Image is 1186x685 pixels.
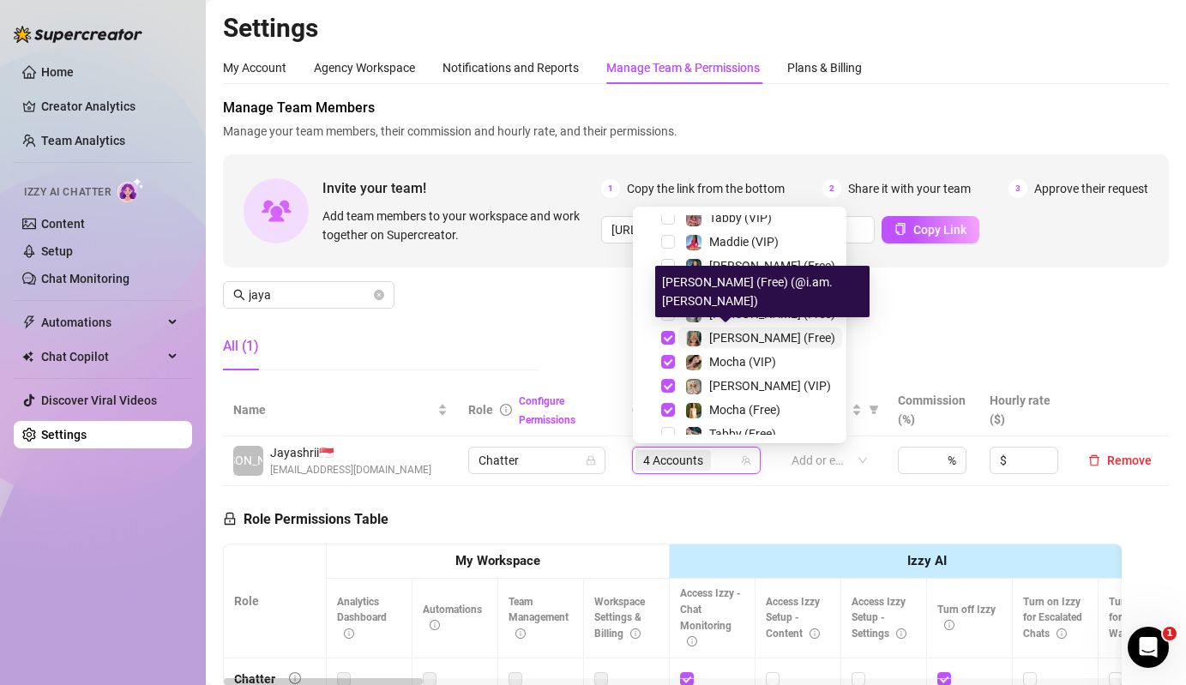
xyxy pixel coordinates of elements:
[337,596,387,640] span: Analytics Dashboard
[1023,596,1082,640] span: Turn on Izzy for Escalated Chats
[709,355,776,369] span: Mocha (VIP)
[686,379,701,394] img: Ellie (VIP)
[468,403,493,417] span: Role
[661,211,675,225] span: Select tree node
[41,394,157,407] a: Discover Viral Videos
[1008,179,1027,198] span: 3
[594,596,645,640] span: Workspace Settings & Billing
[586,455,596,466] span: lock
[223,509,388,530] h5: Role Permissions Table
[686,331,701,346] img: Ellie (Free)
[661,379,675,393] span: Select tree node
[515,628,526,639] span: info-circle
[223,12,1169,45] h2: Settings
[680,587,741,648] span: Access Izzy - Chat Monitoring
[41,134,125,147] a: Team Analytics
[643,451,703,470] span: 4 Accounts
[848,179,971,198] span: Share it with your team
[223,122,1169,141] span: Manage your team members, their commission and hourly rate, and their permissions.
[224,544,327,658] th: Role
[374,290,384,300] span: close-circle
[661,331,675,345] span: Select tree node
[627,179,785,198] span: Copy the link from the bottom
[686,355,701,370] img: Mocha (VIP)
[223,512,237,526] span: lock
[22,351,33,363] img: Chat Copilot
[852,596,906,640] span: Access Izzy Setup - Settings
[913,223,966,237] span: Copy Link
[709,427,776,441] span: Tabby (Free)
[519,395,575,426] a: Configure Permissions
[223,58,286,77] div: My Account
[41,428,87,442] a: Settings
[810,628,820,639] span: info-circle
[632,400,745,419] span: Creator accounts
[822,179,841,198] span: 2
[709,259,835,273] span: [PERSON_NAME] (Free)
[41,272,129,285] a: Chat Monitoring
[1057,628,1067,639] span: info-circle
[888,384,979,436] th: Commission (%)
[869,405,879,415] span: filter
[423,604,482,632] span: Automations
[1109,596,1166,640] span: Turn on Izzy for Time Wasters
[661,235,675,249] span: Select tree node
[249,285,370,304] input: Search members
[41,343,163,370] span: Chat Copilot
[1128,627,1169,668] iframe: Intercom live chat
[741,455,751,466] span: team
[787,58,862,77] div: Plans & Billing
[322,207,594,244] span: Add team members to your workspace and work together on Supercreator.
[1088,454,1100,466] span: delete
[202,451,294,470] span: [PERSON_NAME]
[289,672,301,684] span: info-circle
[882,216,979,243] button: Copy Link
[223,98,1169,118] span: Manage Team Members
[270,462,431,478] span: [EMAIL_ADDRESS][DOMAIN_NAME]
[442,58,579,77] div: Notifications and Reports
[979,384,1071,436] th: Hourly rate ($)
[661,355,675,369] span: Select tree node
[907,553,947,568] strong: Izzy AI
[661,403,675,417] span: Select tree node
[709,331,835,345] span: [PERSON_NAME] (Free)
[709,403,780,417] span: Mocha (Free)
[14,26,142,43] img: logo-BBDzfeDw.svg
[41,309,163,336] span: Automations
[865,397,882,423] span: filter
[455,553,540,568] strong: My Workspace
[606,58,760,77] div: Manage Team & Permissions
[655,266,870,317] div: [PERSON_NAME] (Free) (@i.am.[PERSON_NAME])
[41,217,85,231] a: Content
[41,65,74,79] a: Home
[500,404,512,416] span: info-circle
[709,211,772,225] span: Tabby (VIP)
[686,259,701,274] img: Maddie (Free)
[894,223,906,235] span: copy
[322,177,601,199] span: Invite your team!
[223,336,259,357] div: All (1)
[635,450,711,471] span: 4 Accounts
[270,443,431,462] span: Jayashrii 🇸🇬
[314,58,415,77] div: Agency Workspace
[41,244,73,258] a: Setup
[479,448,595,473] span: Chatter
[509,596,569,640] span: Team Management
[937,604,996,632] span: Turn off Izzy
[686,427,701,442] img: Tabby (Free)
[686,235,701,250] img: Maddie (VIP)
[944,620,954,630] span: info-circle
[233,289,245,301] span: search
[687,636,697,646] span: info-circle
[601,179,620,198] span: 1
[1107,454,1152,467] span: Remove
[223,384,458,436] th: Name
[630,628,641,639] span: info-circle
[661,427,675,441] span: Select tree node
[22,315,36,329] span: thunderbolt
[766,596,820,640] span: Access Izzy Setup - Content
[661,259,675,273] span: Select tree node
[430,620,440,630] span: info-circle
[41,93,178,120] a: Creator Analytics
[24,184,111,201] span: Izzy AI Chatter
